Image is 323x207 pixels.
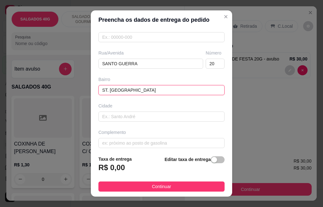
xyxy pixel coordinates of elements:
[98,32,225,42] input: Ex.: 00000-000
[98,112,225,122] input: Ex.: Santo André
[98,138,225,148] input: ex: próximo ao posto de gasolina
[221,12,231,22] button: Close
[98,129,225,135] div: Complemento
[206,50,225,56] div: Número
[98,59,203,69] input: Ex.: Rua Oscar Freire
[152,183,171,190] span: Continuar
[98,103,225,109] div: Cidade
[165,157,211,162] strong: Editar taxa de entrega
[98,76,225,83] div: Bairro
[98,163,125,173] h3: R$ 0,00
[98,50,203,56] div: Rua/Avenida
[206,59,225,69] input: Ex.: 44
[98,181,225,192] button: Continuar
[98,85,225,95] input: Ex.: Bairro Jardim
[91,10,232,29] header: Preencha os dados de entrega do pedido
[98,157,132,162] strong: Taxa de entrega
